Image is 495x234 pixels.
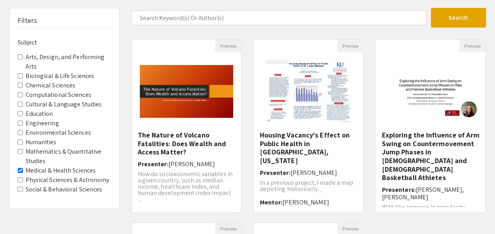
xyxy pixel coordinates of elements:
[26,90,91,100] label: Computational Sciences
[26,185,102,194] label: Social & Behavioral Sciences
[260,198,282,206] span: Mentor:
[18,39,111,46] h6: Subject
[26,81,76,90] label: Chemical Sciences
[382,131,479,182] h5: Exploring the Influence of Arm Swing on Countermovement Jump Phases in [DEMOGRAPHIC_DATA] and [DE...
[26,147,111,166] label: Mathematics & Quantitative Studies
[382,186,479,201] h6: Presenters:
[26,109,53,119] label: Education
[382,204,479,210] p: With the increase in popularity ...
[260,131,357,165] h5: Housing Vacancy's Effect on Public Health in [GEOGRAPHIC_DATA], [US_STATE]
[26,137,57,147] label: Humanities
[26,100,102,109] label: Cultural & Language Studies
[260,178,353,193] span: In a previous project, I made a map depicting historically...
[26,166,96,175] label: Medical & Health Sciences
[138,160,235,168] h6: Presenter:
[215,40,241,52] button: Preview
[138,131,235,156] h5: The Nature of Volcano Fatalities: Does Wealth and Access Matter?
[138,171,235,202] p: How do socioeconomic variables in a given country, such as median income, healthcare index, and h...
[169,160,215,168] span: [PERSON_NAME]
[459,40,485,52] button: Preview
[132,57,241,126] img: <p>The Nature of Volcano Fatalities: Does Wealth and Access Matter?</p>
[282,198,329,206] span: [PERSON_NAME]
[376,57,485,126] img: <p><span style="color: black;">Exploring the Influence of Arm Swing on Countermovement Jump Phase...
[26,128,91,137] label: Environmental Sciences
[26,119,59,128] label: Engineering
[337,40,363,52] button: Preview
[18,16,37,25] h5: Filters
[26,71,95,81] label: Biological & Life Sciences
[375,39,486,213] div: Open Presentation <p><span style="color: black;">Exploring the Influence of Arm Swing on Counterm...
[26,52,111,71] label: Arts, Design, and Performing Arts
[26,175,109,185] label: Physical Sciences & Astronomy
[6,199,33,228] iframe: Chat
[260,169,357,176] h6: Presenter:
[431,8,486,28] button: Search
[132,10,426,25] input: Search Keyword(s) Or Author(s)
[382,186,464,201] span: [PERSON_NAME], [PERSON_NAME]
[132,39,242,213] div: Open Presentation <p>The Nature of Volcano Fatalities: Does Wealth and Access Matter?</p>
[259,52,358,131] img: <p>Housing Vacancy's Effect on Public Health in St. Louis, Missouri</p>
[290,169,337,177] span: [PERSON_NAME]
[253,39,363,213] div: Open Presentation <p>Housing Vacancy's Effect on Public Health in St. Louis, Missouri</p>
